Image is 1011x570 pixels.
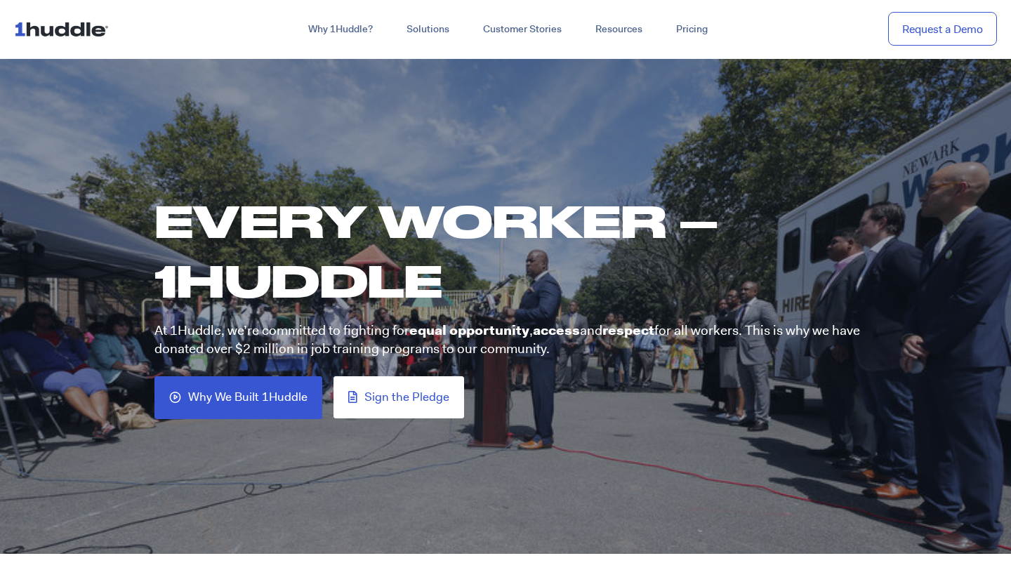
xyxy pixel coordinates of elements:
[364,391,449,404] span: Sign the Pledge
[888,12,997,46] a: Request a Demo
[14,15,114,42] img: ...
[154,322,860,359] p: At 1Huddle, we’re committed to fighting for , and for all workers. This is why we have donated ov...
[602,322,654,339] strong: respect
[533,322,580,339] strong: access
[390,17,466,42] a: Solutions
[659,17,725,42] a: Pricing
[579,17,659,42] a: Resources
[188,391,308,404] span: Why We Built 1Huddle
[409,322,529,339] strong: equal opportunity
[333,376,464,418] a: Sign the Pledge
[154,376,322,419] a: Why We Built 1Huddle
[291,17,390,42] a: Why 1Huddle?
[154,191,871,311] h1: Every worker – 1Huddle
[466,17,579,42] a: Customer Stories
